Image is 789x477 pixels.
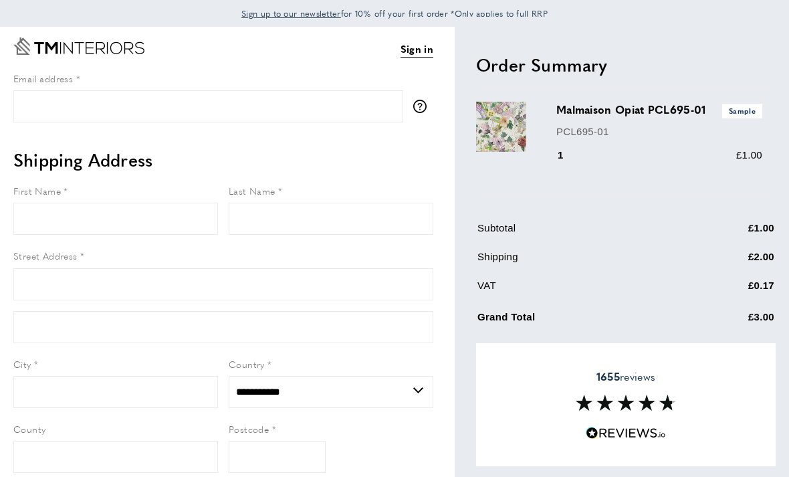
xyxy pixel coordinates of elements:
[682,306,774,335] td: £3.00
[477,278,681,304] td: VAT
[477,306,681,335] td: Grand Total
[241,7,548,19] span: for 10% off your first order *Only applies to full RRP
[476,53,776,77] h2: Order Summary
[13,72,73,85] span: Email address
[596,369,620,384] strong: 1655
[13,148,433,172] h2: Shipping Address
[413,100,433,113] button: More information
[556,124,762,140] p: PCL695-01
[477,220,681,246] td: Subtotal
[13,422,45,436] span: County
[241,7,341,19] span: Sign up to our newsletter
[241,7,341,20] a: Sign up to our newsletter
[556,147,582,163] div: 1
[586,427,666,440] img: Reviews.io 5 stars
[682,278,774,304] td: £0.17
[722,104,762,118] span: Sample
[13,184,61,197] span: First Name
[229,422,269,436] span: Postcode
[477,249,681,275] td: Shipping
[13,37,144,55] a: Go to Home page
[576,395,676,411] img: Reviews section
[682,220,774,246] td: £1.00
[476,102,526,152] img: Malmaison Opiat PCL695-01
[736,149,762,161] span: £1.00
[596,370,655,383] span: reviews
[682,249,774,275] td: £2.00
[556,102,762,118] h3: Malmaison Opiat PCL695-01
[229,184,275,197] span: Last Name
[13,357,31,371] span: City
[13,249,78,262] span: Street Address
[229,357,265,371] span: Country
[401,41,433,58] a: Sign in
